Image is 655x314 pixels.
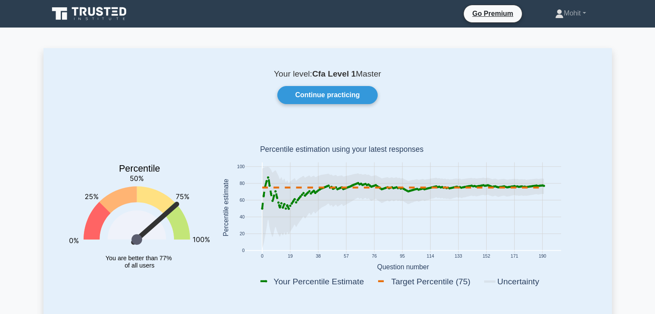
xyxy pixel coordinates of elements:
text: 80 [239,181,245,186]
text: 19 [288,254,293,259]
text: 152 [482,254,490,259]
tspan: of all users [124,262,154,269]
text: Percentile estimation using your latest responses [260,145,423,154]
p: Your level: Master [64,69,591,79]
text: 171 [510,254,518,259]
text: 114 [426,254,434,259]
text: 40 [239,215,245,219]
text: 190 [538,254,546,259]
text: Percentile estimate [222,179,229,237]
text: 76 [372,254,377,259]
a: Go Premium [467,8,518,19]
text: 0 [261,254,263,259]
tspan: You are better than 77% [106,255,172,262]
b: Cfa Level 1 [312,69,356,78]
text: 95 [400,254,405,259]
text: 20 [239,231,245,236]
text: 0 [242,249,245,253]
a: Mohit [534,5,606,22]
text: 57 [344,254,349,259]
a: Continue practicing [277,86,377,104]
text: Question number [377,263,429,271]
text: Percentile [119,164,160,174]
text: 133 [454,254,462,259]
text: 60 [239,198,245,203]
text: 38 [316,254,321,259]
text: 100 [237,164,245,169]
